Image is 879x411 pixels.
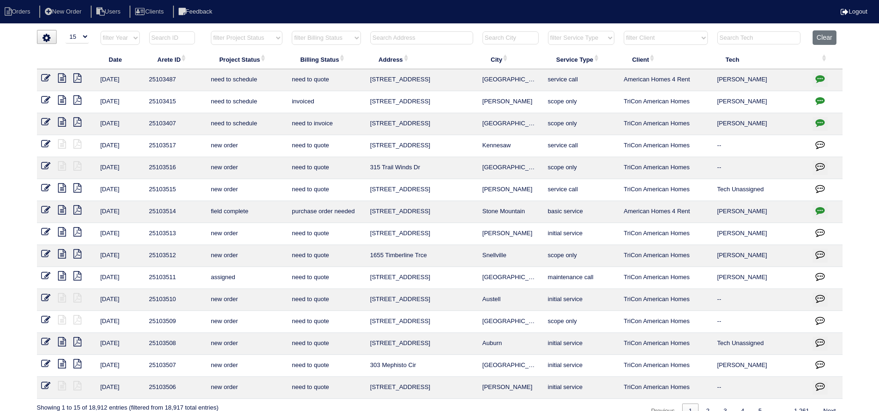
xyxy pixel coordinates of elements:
td: [DATE] [96,69,144,91]
td: [PERSON_NAME] [478,179,543,201]
td: [PERSON_NAME] [713,69,808,91]
td: [STREET_ADDRESS] [366,267,478,289]
td: 25103512 [144,245,206,267]
td: [STREET_ADDRESS] [366,135,478,157]
td: need to schedule [206,113,287,135]
td: invoiced [287,91,365,113]
td: [PERSON_NAME] [478,377,543,399]
td: [DATE] [96,245,144,267]
td: [PERSON_NAME] [478,91,543,113]
td: new order [206,355,287,377]
td: Snellville [478,245,543,267]
td: -- [713,157,808,179]
td: basic service [543,201,619,223]
td: 25103514 [144,201,206,223]
td: scope only [543,113,619,135]
td: [STREET_ADDRESS] [366,179,478,201]
td: initial service [543,223,619,245]
button: Clear [813,30,836,45]
th: City: activate to sort column ascending [478,50,543,69]
td: new order [206,245,287,267]
a: Logout [841,8,867,15]
td: [DATE] [96,377,144,399]
td: need to invoice [287,113,365,135]
td: 315 Trail Winds Dr [366,157,478,179]
td: [STREET_ADDRESS] [366,377,478,399]
li: Clients [130,6,171,18]
td: Tech Unassigned [713,179,808,201]
td: [DATE] [96,201,144,223]
td: need to quote [287,267,365,289]
td: initial service [543,355,619,377]
td: scope only [543,157,619,179]
td: Stone Mountain [478,201,543,223]
td: 1655 Timberline Trce [366,245,478,267]
td: need to schedule [206,91,287,113]
td: TriCon American Homes [619,157,713,179]
td: TriCon American Homes [619,311,713,333]
td: [PERSON_NAME] [713,245,808,267]
th: Service Type: activate to sort column ascending [543,50,619,69]
th: Tech [713,50,808,69]
td: -- [713,135,808,157]
td: TriCon American Homes [619,113,713,135]
td: initial service [543,377,619,399]
td: Tech Unassigned [713,333,808,355]
td: [PERSON_NAME] [713,267,808,289]
td: new order [206,311,287,333]
td: [GEOGRAPHIC_DATA] [478,355,543,377]
td: 25103508 [144,333,206,355]
a: New Order [39,8,89,15]
td: new order [206,223,287,245]
td: need to quote [287,333,365,355]
td: field complete [206,201,287,223]
td: service call [543,179,619,201]
td: need to quote [287,223,365,245]
td: 25103516 [144,157,206,179]
td: 25103511 [144,267,206,289]
td: [PERSON_NAME] [478,223,543,245]
td: service call [543,69,619,91]
td: [STREET_ADDRESS] [366,223,478,245]
td: scope only [543,311,619,333]
td: TriCon American Homes [619,179,713,201]
td: [PERSON_NAME] [713,91,808,113]
td: 25103510 [144,289,206,311]
td: [DATE] [96,223,144,245]
td: [DATE] [96,289,144,311]
td: [DATE] [96,311,144,333]
td: need to quote [287,289,365,311]
td: [GEOGRAPHIC_DATA] [478,311,543,333]
th: Arete ID: activate to sort column ascending [144,50,206,69]
td: TriCon American Homes [619,289,713,311]
td: 25103517 [144,135,206,157]
td: TriCon American Homes [619,223,713,245]
td: need to schedule [206,69,287,91]
td: Austell [478,289,543,311]
td: TriCon American Homes [619,333,713,355]
td: [PERSON_NAME] [713,223,808,245]
td: [DATE] [96,91,144,113]
td: -- [713,289,808,311]
td: assigned [206,267,287,289]
td: [STREET_ADDRESS] [366,289,478,311]
td: American Homes 4 Rent [619,69,713,91]
td: TriCon American Homes [619,135,713,157]
td: 25103506 [144,377,206,399]
li: Users [91,6,128,18]
td: [DATE] [96,113,144,135]
th: Project Status: activate to sort column ascending [206,50,287,69]
td: 25103515 [144,179,206,201]
input: Search Address [370,31,473,44]
td: purchase order needed [287,201,365,223]
td: new order [206,377,287,399]
td: [DATE] [96,333,144,355]
td: TriCon American Homes [619,355,713,377]
td: need to quote [287,69,365,91]
td: [DATE] [96,355,144,377]
td: need to quote [287,179,365,201]
a: Clients [130,8,171,15]
td: -- [713,311,808,333]
td: initial service [543,333,619,355]
td: new order [206,289,287,311]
